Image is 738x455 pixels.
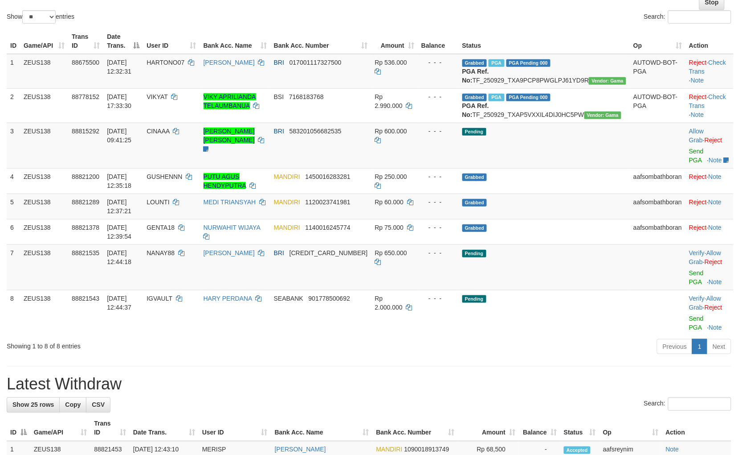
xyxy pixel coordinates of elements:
a: Send PGA [689,269,704,285]
td: ZEUS138 [20,290,68,335]
div: - - - [421,58,455,67]
span: · [689,128,705,144]
th: Balance [418,29,459,54]
div: - - - [421,294,455,303]
span: Copy 901778500692 to clipboard [309,295,350,302]
a: Show 25 rows [7,397,60,413]
th: Op: activate to sort column ascending [630,29,685,54]
a: Previous [657,339,693,354]
a: Check Trans [689,59,726,75]
th: Action [685,29,734,54]
a: Allow Grab [689,249,721,265]
label: Search: [644,10,731,24]
a: Reject [689,199,707,206]
a: [PERSON_NAME] [275,446,326,453]
span: [DATE] 12:44:37 [107,295,131,311]
span: Copy 017001117327500 to clipboard [289,59,342,66]
span: NANAY88 [147,249,175,256]
span: GUSHENNN [147,173,182,180]
span: Grabbed [462,174,487,181]
div: - - - [421,198,455,207]
td: 5 [7,194,20,219]
span: [DATE] 17:33:30 [107,93,131,109]
td: ZEUS138 [20,168,68,194]
a: Note [709,324,722,331]
th: Amount: activate to sort column ascending [458,416,519,441]
a: PUTU AGUS HENDYPUTRA [204,173,246,189]
label: Show entries [7,10,74,24]
span: BSI [274,93,284,100]
span: CSV [92,401,105,409]
a: Reject [689,224,707,231]
a: Reject [705,258,722,265]
input: Search: [668,10,731,24]
a: VIKY APRILIANDA TELAUMBANUA [204,93,256,109]
span: Rp 250.000 [375,173,407,180]
b: PGA Ref. No: [462,102,489,118]
span: Pending [462,128,486,136]
th: ID [7,29,20,54]
th: Balance: activate to sort column ascending [519,416,560,441]
span: [DATE] 12:35:18 [107,173,131,189]
th: Trans ID: activate to sort column ascending [90,416,130,441]
span: Grabbed [462,59,487,67]
span: 88821200 [72,173,99,180]
td: aafsombathboran [630,219,685,244]
td: · · [685,54,734,89]
th: User ID: activate to sort column ascending [199,416,271,441]
span: MANDIRI [274,199,300,206]
th: User ID: activate to sort column ascending [143,29,200,54]
th: Bank Acc. Number: activate to sort column ascending [373,416,458,441]
a: Verify [689,249,705,256]
td: ZEUS138 [20,54,68,89]
th: Action [662,416,731,441]
a: Reject [705,136,722,144]
a: Note [709,157,722,164]
span: Rp 75.000 [375,224,404,231]
a: Allow Grab [689,128,704,144]
select: Showentries [22,10,56,24]
span: Marked by aaftrukkakada [489,59,504,67]
th: Status: activate to sort column ascending [560,416,599,441]
td: · [685,123,734,168]
a: HARY PERDANA [204,295,252,302]
span: [DATE] 12:39:54 [107,224,131,240]
span: SEABANK [274,295,303,302]
a: Note [691,111,704,118]
span: 88821289 [72,199,99,206]
td: TF_250929_TXAP5VXXIL4DIJ0HC5PW [459,88,630,123]
td: ZEUS138 [20,244,68,290]
th: Date Trans.: activate to sort column descending [103,29,143,54]
td: ZEUS138 [20,194,68,219]
th: Game/API: activate to sort column ascending [20,29,68,54]
span: [DATE] 12:37:21 [107,199,131,215]
span: Copy 583201056682535 to clipboard [289,128,342,135]
a: Reject [705,304,722,311]
span: Rp 650.000 [375,249,407,256]
a: Note [691,77,704,84]
th: Bank Acc. Number: activate to sort column ascending [270,29,371,54]
span: BRI [274,249,284,256]
a: Reject [689,59,707,66]
span: Marked by aafchomsokheang [489,94,504,101]
b: PGA Ref. No: [462,68,489,84]
span: MANDIRI [376,446,403,453]
a: Send PGA [689,148,704,164]
span: Vendor URL: https://trx31.1velocity.biz [584,112,622,119]
td: · [685,168,734,194]
td: AUTOWD-BOT-PGA [630,54,685,89]
div: Showing 1 to 8 of 8 entries [7,338,301,351]
a: [PERSON_NAME] [204,59,255,66]
a: Copy [59,397,86,413]
label: Search: [644,397,731,411]
td: · · [685,88,734,123]
td: ZEUS138 [20,88,68,123]
span: Pending [462,250,486,257]
span: BRI [274,128,284,135]
a: Verify [689,295,705,302]
th: Date Trans.: activate to sort column ascending [130,416,199,441]
a: Note [709,224,722,231]
span: Copy 347901026751538 to clipboard [289,249,368,256]
td: · · [685,244,734,290]
span: Grabbed [462,224,487,232]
